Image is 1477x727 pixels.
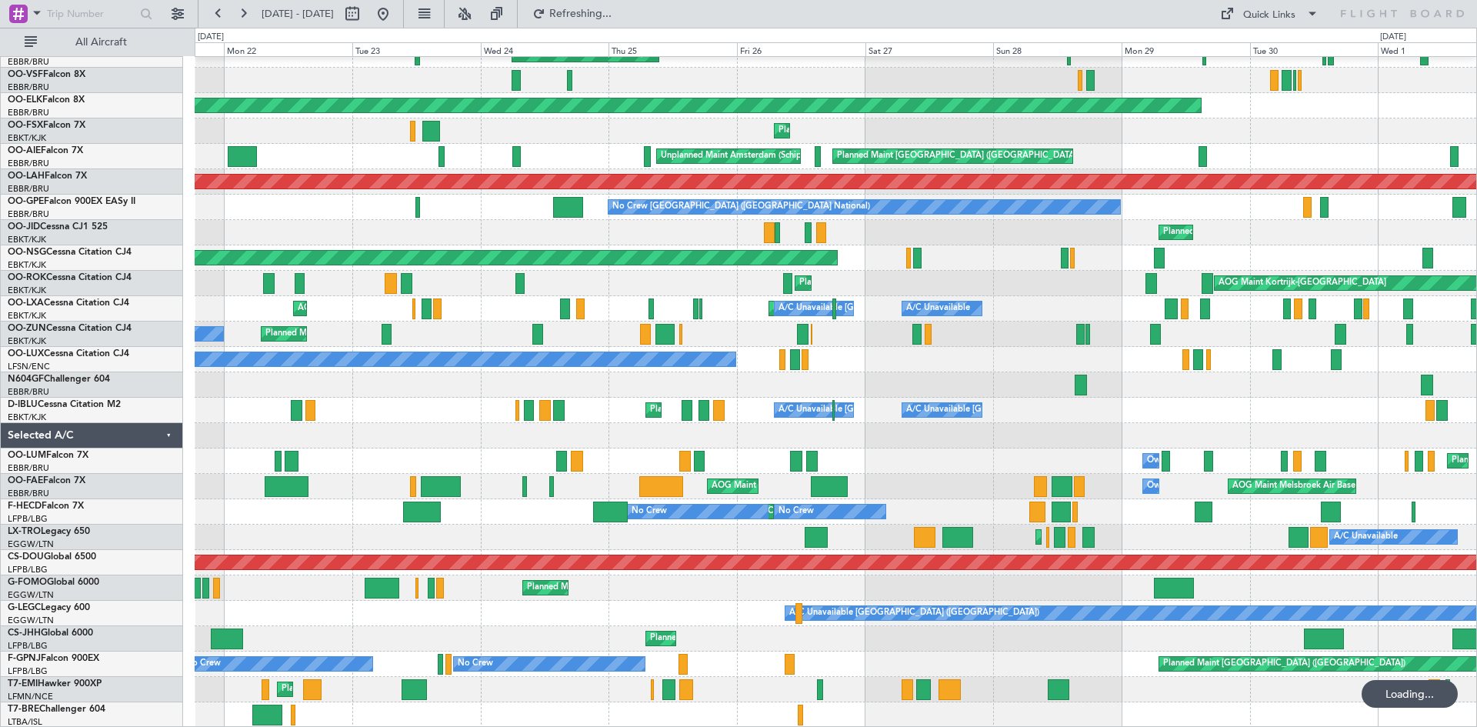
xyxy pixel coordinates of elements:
div: No Crew [779,500,814,523]
a: T7-EMIHawker 900XP [8,679,102,689]
div: Planned Maint Kortrijk-[GEOGRAPHIC_DATA] [799,272,979,295]
span: [DATE] - [DATE] [262,7,334,21]
div: No Crew [185,652,221,675]
span: LX-TRO [8,527,41,536]
a: OO-LUXCessna Citation CJ4 [8,349,129,358]
a: N604GFChallenger 604 [8,375,110,384]
div: Quick Links [1243,8,1295,23]
a: OO-ROKCessna Citation CJ4 [8,273,132,282]
div: A/C Unavailable [GEOGRAPHIC_DATA] ([GEOGRAPHIC_DATA] National) [779,297,1065,320]
a: OO-NSGCessna Citation CJ4 [8,248,132,257]
a: G-LEGCLegacy 600 [8,603,90,612]
div: Planned Maint [GEOGRAPHIC_DATA] ([GEOGRAPHIC_DATA]) [1163,652,1405,675]
div: A/C Unavailable [GEOGRAPHIC_DATA]-[GEOGRAPHIC_DATA] [906,399,1152,422]
div: Planned Maint [GEOGRAPHIC_DATA] ([GEOGRAPHIC_DATA]) [527,576,769,599]
div: Planned Maint [GEOGRAPHIC_DATA] [282,678,428,701]
a: LFPB/LBG [8,513,48,525]
a: OO-AIEFalcon 7X [8,146,83,155]
span: OO-ROK [8,273,46,282]
div: Owner Melsbroek Air Base [1147,449,1252,472]
span: N604GF [8,375,44,384]
span: OO-ZUN [8,324,46,333]
div: Loading... [1362,680,1458,708]
div: A/C Unavailable [1334,525,1398,549]
div: Owner Melsbroek Air Base [1147,475,1252,498]
button: Quick Links [1212,2,1326,26]
input: Trip Number [47,2,135,25]
span: G-LEGC [8,603,41,612]
a: F-HECDFalcon 7X [8,502,84,511]
span: T7-EMI [8,679,38,689]
a: EGGW/LTN [8,589,54,601]
span: OO-LXA [8,298,44,308]
div: Mon 29 [1122,42,1250,56]
div: Planned Maint [GEOGRAPHIC_DATA] ([GEOGRAPHIC_DATA]) [837,145,1079,168]
div: A/C Unavailable [906,297,970,320]
a: EBKT/KJK [8,285,46,296]
div: Thu 25 [608,42,737,56]
a: EBKT/KJK [8,234,46,245]
a: CS-DOUGlobal 6500 [8,552,96,562]
div: Mon 22 [224,42,352,56]
a: OO-FAEFalcon 7X [8,476,85,485]
span: OO-AIE [8,146,41,155]
div: Sat 27 [865,42,994,56]
div: A/C Unavailable [GEOGRAPHIC_DATA] ([GEOGRAPHIC_DATA] National) [779,399,1065,422]
span: OO-JID [8,222,40,232]
span: CS-DOU [8,552,44,562]
a: EBKT/KJK [8,335,46,347]
a: EGGW/LTN [8,539,54,550]
a: OO-FSXFalcon 7X [8,121,85,130]
div: AOG Maint Melsbroek Air Base [1232,475,1355,498]
div: Sun 28 [993,42,1122,56]
div: AOG Maint [US_STATE] ([GEOGRAPHIC_DATA]) [712,475,898,498]
span: D-IBLU [8,400,38,409]
a: OO-ELKFalcon 8X [8,95,85,105]
div: Fri 26 [737,42,865,56]
div: No Crew [632,500,667,523]
div: AOG Maint Kortrijk-[GEOGRAPHIC_DATA] [298,297,465,320]
span: OO-FSX [8,121,43,130]
span: F-GPNJ [8,654,41,663]
a: EBBR/BRU [8,107,49,118]
div: Planned Maint [GEOGRAPHIC_DATA] ([GEOGRAPHIC_DATA]) [650,627,892,650]
a: LFPB/LBG [8,564,48,575]
a: OO-JIDCessna CJ1 525 [8,222,108,232]
div: AOG Maint Kortrijk-[GEOGRAPHIC_DATA] [1219,272,1386,295]
span: T7-BRE [8,705,39,714]
a: OO-LUMFalcon 7X [8,451,88,460]
div: [DATE] [1380,31,1406,44]
a: EBBR/BRU [8,56,49,68]
a: EBBR/BRU [8,386,49,398]
a: OO-GPEFalcon 900EX EASy II [8,197,135,206]
span: OO-ELK [8,95,42,105]
div: A/C Unavailable [GEOGRAPHIC_DATA] ([GEOGRAPHIC_DATA]) [789,602,1039,625]
span: F-HECD [8,502,42,511]
a: EBBR/BRU [8,462,49,474]
div: Unplanned Maint Amsterdam (Schiphol) [661,145,816,168]
a: EBKT/KJK [8,310,46,322]
div: Wed 24 [481,42,609,56]
a: EBBR/BRU [8,488,49,499]
span: OO-LUM [8,451,46,460]
a: LX-TROLegacy 650 [8,527,90,536]
div: No Crew [GEOGRAPHIC_DATA] ([GEOGRAPHIC_DATA] National) [612,195,870,218]
a: EBKT/KJK [8,132,46,144]
span: OO-LAH [8,172,45,181]
div: No Crew [458,652,493,675]
a: OO-ZUNCessna Citation CJ4 [8,324,132,333]
button: All Aircraft [17,30,167,55]
a: EBBR/BRU [8,82,49,93]
a: OO-LAHFalcon 7X [8,172,87,181]
a: F-GPNJFalcon 900EX [8,654,99,663]
button: Refreshing... [525,2,618,26]
a: T7-BREChallenger 604 [8,705,105,714]
a: OO-VSFFalcon 8X [8,70,85,79]
a: LFPB/LBG [8,665,48,677]
a: EBKT/KJK [8,259,46,271]
div: Planned Maint Kortrijk-[GEOGRAPHIC_DATA] [779,119,958,142]
a: EBKT/KJK [8,412,46,423]
a: EGGW/LTN [8,615,54,626]
a: EBBR/BRU [8,208,49,220]
a: EBBR/BRU [8,183,49,195]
